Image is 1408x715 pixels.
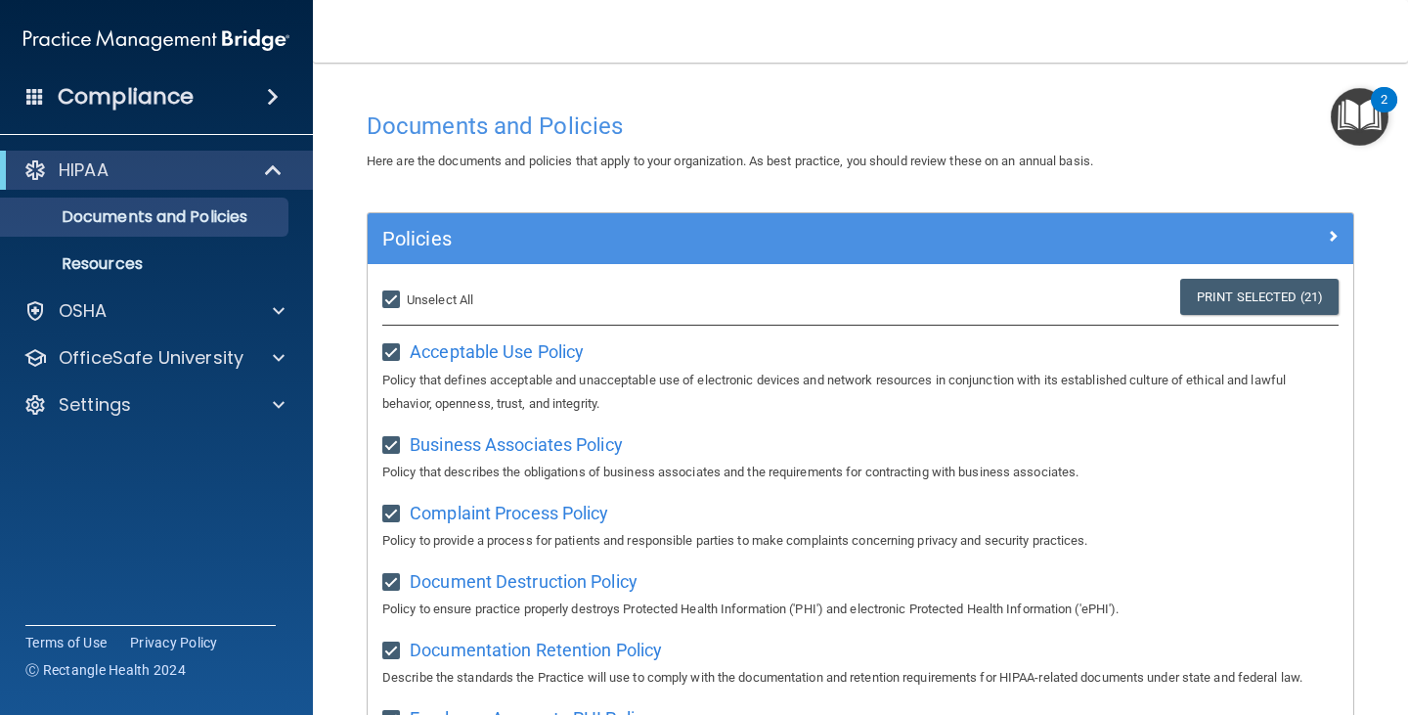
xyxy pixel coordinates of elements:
p: Policy to ensure practice properly destroys Protected Health Information ('PHI') and electronic P... [382,598,1339,621]
input: Unselect All [382,292,405,308]
span: Document Destruction Policy [410,571,638,592]
a: Privacy Policy [130,633,218,652]
p: OfficeSafe University [59,346,243,370]
span: Unselect All [407,292,473,307]
p: Settings [59,393,131,417]
span: Here are the documents and policies that apply to your organization. As best practice, you should... [367,154,1093,168]
button: Open Resource Center, 2 new notifications [1331,88,1388,146]
p: Resources [13,254,280,274]
iframe: Drift Widget Chat Controller [1070,585,1385,663]
p: OSHA [59,299,108,323]
span: Ⓒ Rectangle Health 2024 [25,660,186,680]
a: OSHA [23,299,285,323]
a: OfficeSafe University [23,346,285,370]
a: HIPAA [23,158,284,182]
p: HIPAA [59,158,109,182]
a: Terms of Use [25,633,107,652]
span: Acceptable Use Policy [410,341,584,362]
span: Documentation Retention Policy [410,640,662,660]
p: Policy to provide a process for patients and responsible parties to make complaints concerning pr... [382,529,1339,553]
p: Policy that defines acceptable and unacceptable use of electronic devices and network resources i... [382,369,1339,416]
div: 2 [1381,100,1387,125]
a: Policies [382,223,1339,254]
h4: Documents and Policies [367,113,1354,139]
p: Policy that describes the obligations of business associates and the requirements for contracting... [382,461,1339,484]
span: Business Associates Policy [410,434,623,455]
span: Complaint Process Policy [410,503,608,523]
a: Settings [23,393,285,417]
p: Describe the standards the Practice will use to comply with the documentation and retention requi... [382,666,1339,690]
h5: Policies [382,228,1092,249]
a: Print Selected (21) [1180,279,1339,315]
h4: Compliance [58,83,194,111]
img: PMB logo [23,21,289,60]
p: Documents and Policies [13,207,280,227]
